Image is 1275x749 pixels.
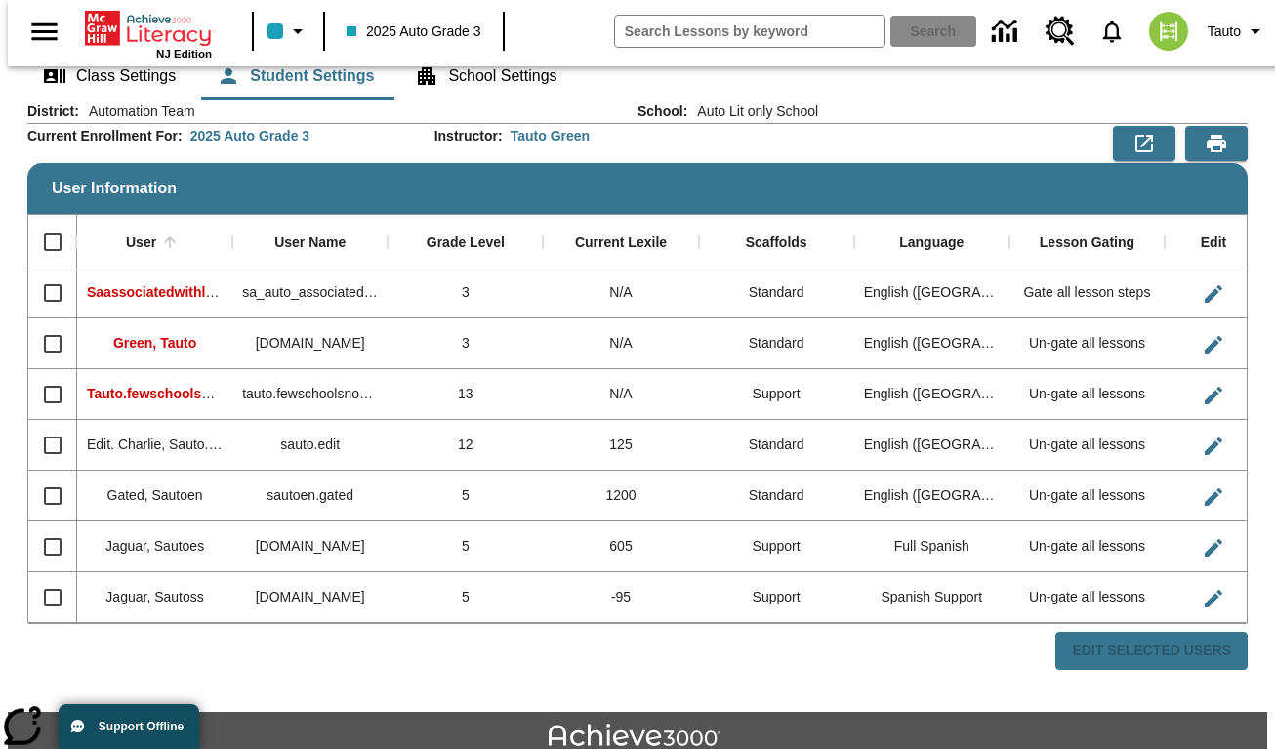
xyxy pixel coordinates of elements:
button: Profile/Settings [1200,14,1275,49]
div: Edit [1201,234,1226,252]
div: Current Lexile [575,234,667,252]
div: English (US) [854,318,1009,369]
span: Jaguar, Sautoss [105,589,203,604]
div: N/A [543,369,698,420]
div: 13 [388,369,543,420]
a: Home [85,9,212,48]
div: 5 [388,471,543,521]
span: Green, Tauto [113,335,196,351]
div: sa_auto_associated_with_lit_only_classes [232,268,388,318]
span: Tauto [1208,21,1241,42]
button: Student Settings [201,53,390,100]
span: User Information [52,180,177,197]
div: 1200 [543,471,698,521]
div: 3 [388,268,543,318]
button: Support Offline [59,704,199,749]
div: Scaffolds [746,234,807,252]
div: User [126,234,156,252]
div: N/A [543,268,698,318]
h2: School : [637,104,687,120]
div: 605 [543,521,698,572]
div: Lesson Gating [1040,234,1134,252]
span: Tauto.fewschoolsnoclass, Tauto.fewschoolsnoclass [87,386,425,401]
div: Standard [699,471,854,521]
div: Standard [699,318,854,369]
div: Un-gate all lessons [1009,521,1165,572]
button: Edit User [1194,376,1233,415]
div: N/A [543,318,698,369]
div: sautoss.jaguar [232,572,388,623]
button: Print Preview [1185,126,1248,161]
span: 2025 Auto Grade 3 [347,21,481,42]
div: English (US) [854,420,1009,471]
div: Tauto Green [511,126,590,146]
button: Edit User [1194,579,1233,618]
button: Edit User [1194,478,1233,517]
div: Grade Level [427,234,505,252]
span: Jaguar, Sautoes [105,538,204,554]
button: Edit User [1194,325,1233,364]
span: NJ Edition [156,48,212,60]
div: User Name [274,234,346,252]
div: Standard [699,420,854,471]
div: sauto.edit [232,420,388,471]
div: Home [85,7,212,60]
div: 125 [543,420,698,471]
button: Edit User [1194,274,1233,313]
div: Gate all lesson steps [1009,268,1165,318]
div: English (US) [854,369,1009,420]
div: Support [699,572,854,623]
img: avatar image [1149,12,1188,51]
div: 5 [388,572,543,623]
div: English (US) [854,268,1009,318]
div: Language [899,234,964,252]
div: Class/Student Settings [27,53,1248,100]
div: Un-gate all lessons [1009,369,1165,420]
div: tauto.green [232,318,388,369]
div: -95 [543,572,698,623]
div: Support [699,521,854,572]
a: Data Center [980,5,1034,59]
span: Auto Lit only School [687,102,818,121]
button: Select a new avatar [1137,6,1200,57]
a: Notifications [1087,6,1137,57]
input: search field [615,16,884,47]
span: Edit. Charlie, Sauto. Charlie [87,437,325,452]
span: Support Offline [99,720,184,733]
h2: Instructor : [434,128,503,145]
div: 3 [388,318,543,369]
button: Open side menu [16,3,73,61]
div: Un-gate all lessons [1009,420,1165,471]
button: Export to CSV [1113,126,1175,161]
div: User Information [27,102,1248,671]
h2: Current Enrollment For : [27,128,183,145]
button: Edit User [1194,427,1233,466]
div: sautoen.gated [232,471,388,521]
div: Un-gate all lessons [1009,471,1165,521]
button: School Settings [399,53,572,100]
div: 5 [388,521,543,572]
div: Support [699,369,854,420]
h2: District : [27,104,79,120]
span: Automation Team [79,102,195,121]
div: Standard [699,268,854,318]
div: sautoes.jaguar [232,521,388,572]
button: Class color is light blue. Change class color [260,14,317,49]
a: Resource Center, Will open in new tab [1034,5,1087,58]
div: 2025 Auto Grade 3 [190,126,309,146]
div: Full Spanish [854,521,1009,572]
div: Un-gate all lessons [1009,572,1165,623]
div: Un-gate all lessons [1009,318,1165,369]
div: 12 [388,420,543,471]
span: Gated, Sautoen [107,487,203,503]
div: English (US) [854,471,1009,521]
button: Edit User [1194,528,1233,567]
button: Class Settings [27,53,191,100]
div: Spanish Support [854,572,1009,623]
span: Saassociatedwithlitonlyclasses, Saassociatedwithlitonlyclasses [87,284,503,300]
div: tauto.fewschoolsnoclass [232,369,388,420]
